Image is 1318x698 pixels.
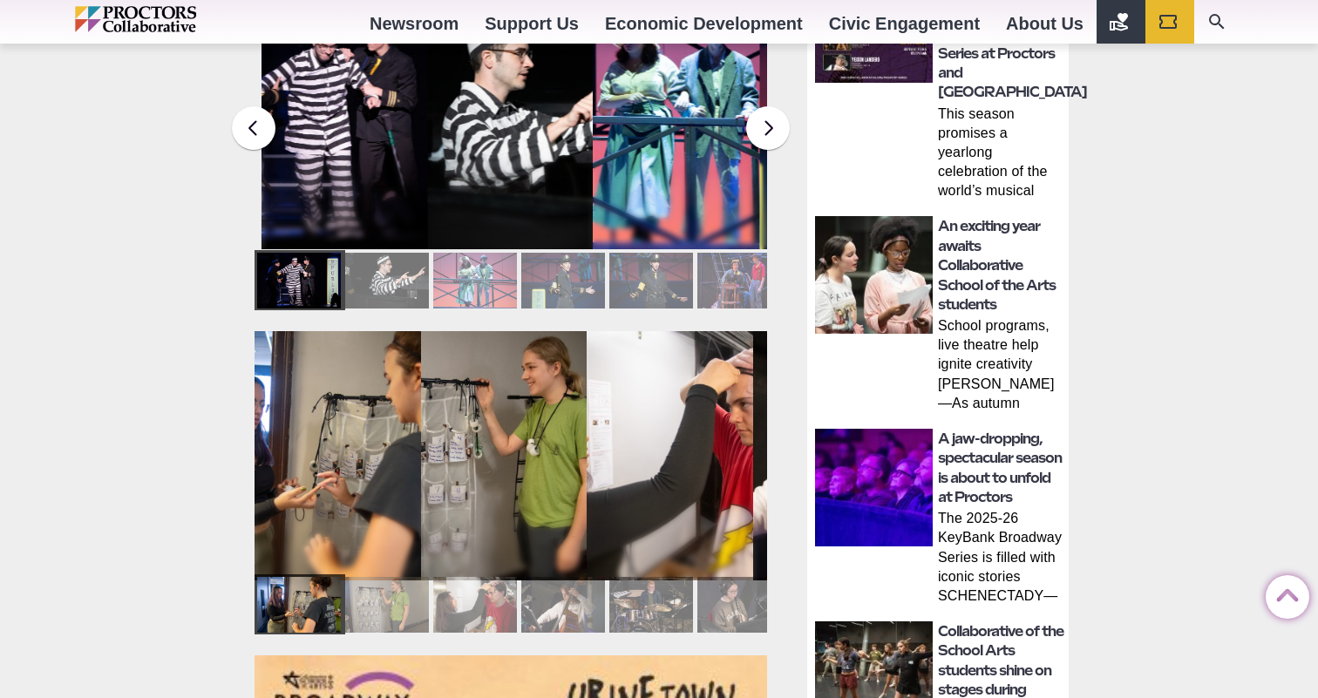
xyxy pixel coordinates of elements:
button: Previous slide [232,106,275,150]
a: Back to Top [1266,576,1301,611]
img: thumbnail: An exciting year awaits Collaborative School of the Arts students [815,216,933,334]
img: thumbnail: A jaw-dropping, spectacular season is about to unfold at Proctors [815,429,933,546]
a: An exciting year awaits Collaborative School of the Arts students [938,218,1056,313]
button: Next slide [746,106,790,150]
p: School programs, live theatre help ignite creativity [PERSON_NAME]—As autumn creeps in and classe... [938,316,1063,416]
a: A jaw-dropping, spectacular season is about to unfold at Proctors [938,430,1062,505]
p: The 2025-26 KeyBank Broadway Series is filled with iconic stories SCHENECTADY—Whether you’re a de... [938,509,1063,608]
p: This season promises a yearlong celebration of the world’s musical tapestry From the sands of the... [938,105,1063,204]
img: Proctors logo [75,6,271,32]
